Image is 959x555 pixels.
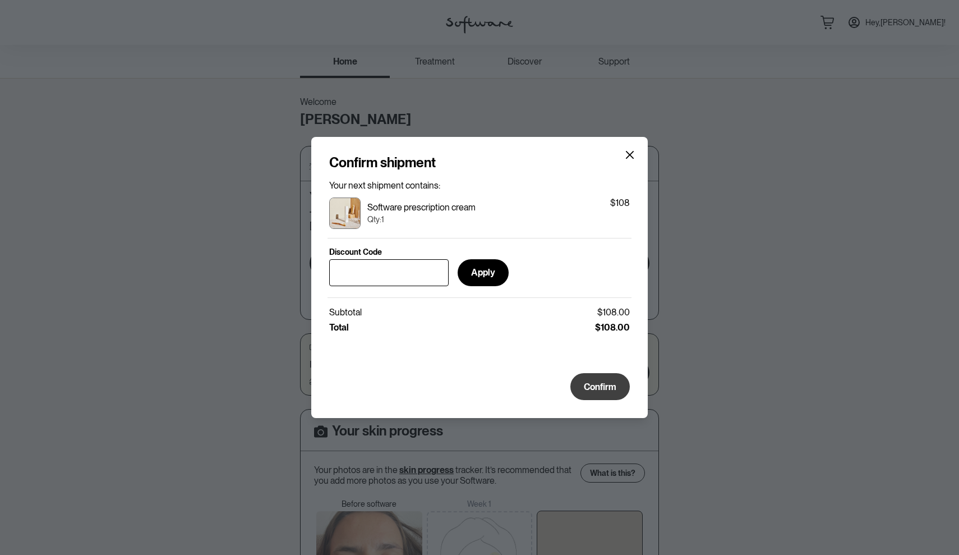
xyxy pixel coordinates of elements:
[584,382,616,392] span: Confirm
[329,198,361,229] img: ckrjxa58r00013h5xwe9s3e5z.jpg
[329,155,436,171] h4: Confirm shipment
[570,373,630,400] button: Confirm
[367,202,476,213] p: Software prescription cream
[458,259,509,286] button: Apply
[329,247,382,257] p: Discount Code
[329,180,630,191] p: Your next shipment contains:
[597,307,630,318] p: $108.00
[625,150,634,159] button: Close
[367,215,476,224] p: Qty: 1
[610,198,630,229] p: $108
[329,322,349,333] p: Total
[595,322,630,333] p: $108.00
[329,307,362,318] p: Subtotal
